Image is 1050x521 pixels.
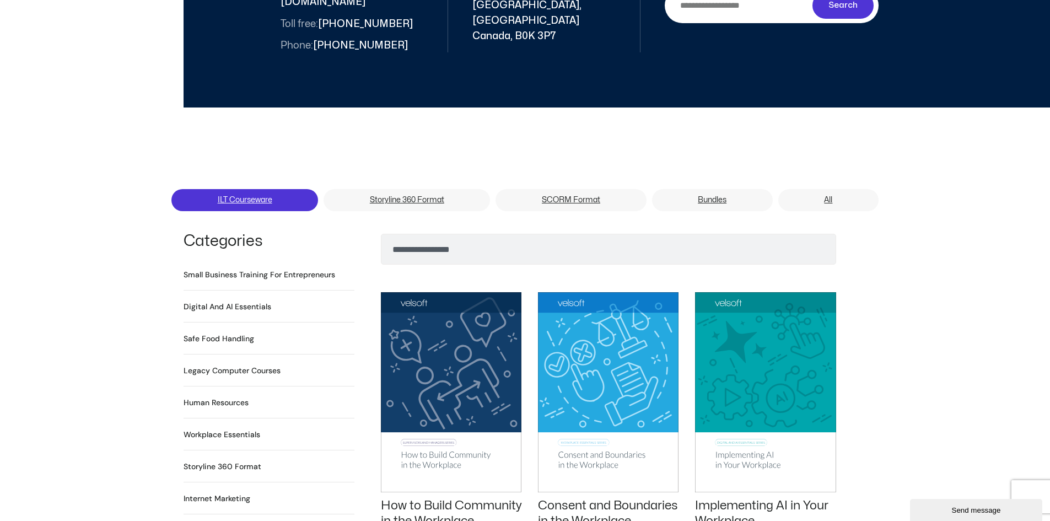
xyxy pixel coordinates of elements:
[778,189,879,211] a: All
[184,429,260,441] h2: Workplace Essentials
[281,18,413,31] span: [PHONE_NUMBER]
[184,365,281,377] h2: Legacy Computer Courses
[184,365,281,377] a: Visit product category Legacy Computer Courses
[184,493,250,504] h2: Internet Marketing
[184,493,250,504] a: Visit product category Internet Marketing
[496,189,646,211] a: SCORM Format
[281,39,408,52] span: [PHONE_NUMBER]
[171,189,318,211] a: ILT Courseware
[910,497,1044,521] iframe: chat widget
[184,269,335,281] a: Visit product category Small Business Training for Entrepreneurs
[184,301,271,313] h2: Digital and AI Essentials
[184,333,254,345] a: Visit product category Safe Food Handling
[184,301,271,313] a: Visit product category Digital and AI Essentials
[652,189,773,211] a: Bundles
[184,397,249,409] h2: Human Resources
[184,397,249,409] a: Visit product category Human Resources
[171,189,879,214] nav: Menu
[184,461,261,472] a: Visit product category Storyline 360 Format
[281,41,313,50] span: Phone:
[184,461,261,472] h2: Storyline 360 Format
[281,19,318,29] span: Toll free:
[184,429,260,441] a: Visit product category Workplace Essentials
[324,189,490,211] a: Storyline 360 Format
[184,269,335,281] h2: Small Business Training for Entrepreneurs
[184,333,254,345] h2: Safe Food Handling
[184,234,354,249] h1: Categories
